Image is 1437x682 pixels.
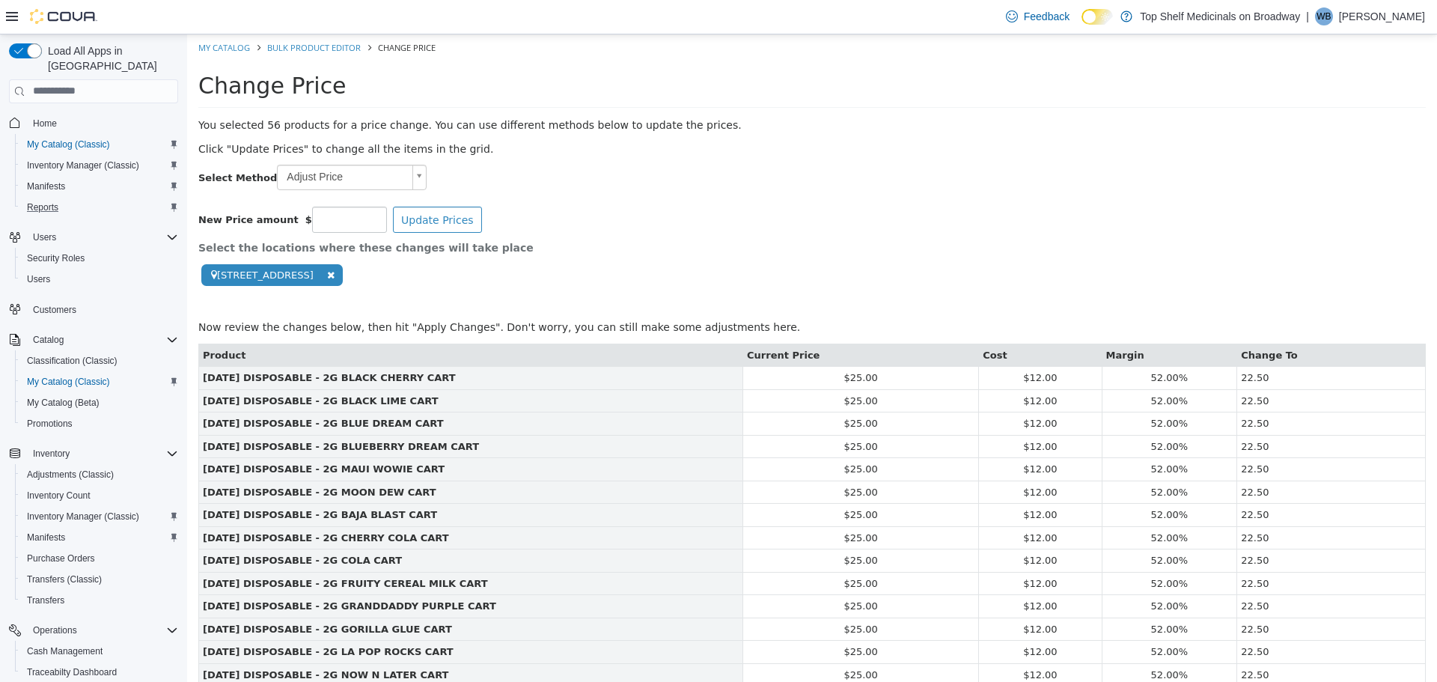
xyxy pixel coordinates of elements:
td: 22.50 [1050,355,1239,378]
span: Promotions [21,415,178,433]
td: $12.00 [792,424,915,447]
td: $25.00 [556,378,792,401]
span: Classification (Classic) [21,352,178,370]
td: 22.50 [1050,446,1239,469]
button: Reports [15,197,184,218]
a: Feedback [1000,1,1076,31]
button: Inventory [3,443,184,464]
td: $25.00 [556,583,792,606]
td: $12.00 [792,469,915,493]
strong: [DATE] DISPOSABLE - 2G BAJA BLAST CART [16,475,250,486]
button: Cost [796,314,823,329]
a: Inventory Manager (Classic) [21,156,145,174]
a: My Catalog (Beta) [21,394,106,412]
a: Traceabilty Dashboard [21,663,123,681]
span: My Catalog (Beta) [21,394,178,412]
td: 22.50 [1050,629,1239,652]
button: Users [27,228,62,246]
span: Inventory Count [27,490,91,502]
button: Manifests [15,176,184,197]
button: Purchase Orders [15,548,184,569]
span: Transfers (Classic) [21,570,178,588]
button: Manifests [15,527,184,548]
span: Adjustments (Classic) [21,466,178,484]
span: Adjustments (Classic) [27,469,114,481]
span: Inventory [33,448,70,460]
span: Purchase Orders [21,549,178,567]
span: Classification (Classic) [27,355,118,367]
a: Transfers [21,591,70,609]
button: Inventory Count [15,485,184,506]
td: 22.50 [1050,378,1239,401]
span: Catalog [33,334,64,346]
span: Inventory Manager (Classic) [21,508,178,526]
span: Feedback [1024,9,1070,24]
span: Inventory Manager (Classic) [21,156,178,174]
th: Change To [1050,309,1239,332]
td: 52.00% [915,355,1050,378]
a: Purchase Orders [21,549,101,567]
span: Reports [21,198,178,216]
td: $12.00 [792,378,915,401]
p: [PERSON_NAME] [1339,7,1425,25]
strong: [DATE] DISPOSABLE - 2G BLUE DREAM CART [16,383,257,395]
a: My Catalog (Classic) [21,373,116,391]
strong: [DATE] DISPOSABLE - 2G NOW N LATER CART [16,635,261,646]
span: Transfers (Classic) [27,573,102,585]
a: Inventory Count [21,487,97,505]
span: Inventory Count [21,487,178,505]
td: $12.00 [792,401,915,424]
span: Security Roles [27,252,85,264]
strong: [DATE] DISPOSABLE - 2G FRUITY CEREAL MILK CART [16,544,301,555]
a: Customers [27,301,82,319]
span: Inventory Manager (Classic) [27,511,139,523]
span: Manifests [27,180,65,192]
label: Select Method [11,136,90,151]
td: $25.00 [556,629,792,652]
span: Reports [27,201,58,213]
button: Transfers (Classic) [15,569,184,590]
td: $12.00 [792,606,915,630]
td: $12.00 [792,629,915,652]
td: $12.00 [792,583,915,606]
td: 22.50 [1050,583,1239,606]
td: $25.00 [556,332,792,356]
span: Inventory [27,445,178,463]
button: Customers [3,299,184,320]
a: Manifests [21,177,71,195]
span: My Catalog (Classic) [21,136,178,153]
h5: Select the locations where these changes will take place [11,207,614,220]
td: 22.50 [1050,492,1239,515]
td: $25.00 [556,538,792,561]
span: Customers [27,300,178,319]
span: [STREET_ADDRESS] [14,230,156,252]
span: Manifests [21,177,178,195]
td: $25.00 [556,606,792,630]
th: Product [12,309,556,332]
td: 52.00% [915,515,1050,538]
a: Classification (Classic) [21,352,123,370]
span: Cash Management [21,642,178,660]
td: $12.00 [792,492,915,515]
td: 22.50 [1050,538,1239,561]
button: Operations [27,621,83,639]
strong: [DATE] DISPOSABLE - 2G CHERRY COLA CART [16,498,262,509]
button: Adjustments (Classic) [15,464,184,485]
span: My Catalog (Beta) [27,397,100,409]
td: 52.00% [915,492,1050,515]
strong: [DATE] DISPOSABLE - 2G MOON DEW CART [16,452,249,463]
img: Cova [30,9,97,24]
td: 52.00% [915,538,1050,561]
td: $25.00 [556,561,792,584]
button: Inventory Manager (Classic) [15,506,184,527]
p: | [1306,7,1309,25]
label: New Price amount $ [11,178,125,193]
td: 52.00% [915,401,1050,424]
span: Adjust Price [91,131,219,155]
strong: [DATE] DISPOSABLE - 2G COLA CART [16,520,215,532]
a: Manifests [21,529,71,546]
span: Purchase Orders [27,552,95,564]
span: My Catalog (Classic) [27,376,110,388]
span: Change Price [191,7,248,19]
